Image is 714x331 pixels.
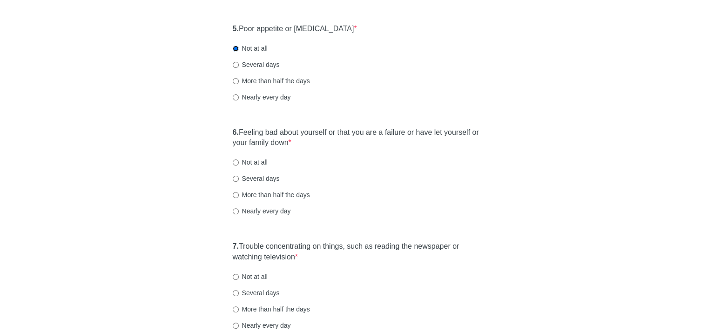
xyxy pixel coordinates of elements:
[233,44,268,53] label: Not at all
[233,241,482,263] label: Trouble concentrating on things, such as reading the newspaper or watching television
[233,192,239,198] input: More than half the days
[233,24,357,34] label: Poor appetite or [MEDICAL_DATA]
[233,62,239,68] input: Several days
[233,174,280,183] label: Several days
[233,190,310,199] label: More than half the days
[233,306,239,312] input: More than half the days
[233,321,291,330] label: Nearly every day
[233,208,239,214] input: Nearly every day
[233,242,239,250] strong: 7.
[233,46,239,52] input: Not at all
[233,127,482,149] label: Feeling bad about yourself or that you are a failure or have let yourself or your family down
[233,158,268,167] label: Not at all
[233,274,239,280] input: Not at all
[233,290,239,296] input: Several days
[233,323,239,329] input: Nearly every day
[233,94,239,100] input: Nearly every day
[233,25,239,33] strong: 5.
[233,93,291,102] label: Nearly every day
[233,159,239,165] input: Not at all
[233,305,310,314] label: More than half the days
[233,288,280,298] label: Several days
[233,128,239,136] strong: 6.
[233,60,280,69] label: Several days
[233,272,268,281] label: Not at all
[233,78,239,84] input: More than half the days
[233,76,310,86] label: More than half the days
[233,206,291,216] label: Nearly every day
[233,176,239,182] input: Several days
